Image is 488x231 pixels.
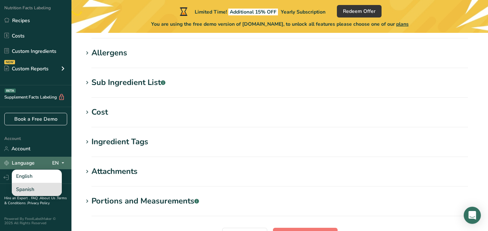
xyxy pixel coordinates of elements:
a: Book a Free Demo [4,113,67,125]
div: EN [52,159,67,167]
div: Sub Ingredient List [91,77,165,89]
div: Allergens [91,47,127,59]
div: English [12,170,62,183]
div: Limited Time! [178,7,325,16]
button: Redeem Offer [337,5,382,17]
div: NEW [4,60,15,64]
a: About Us . [40,196,57,201]
div: Open Intercom Messenger [464,207,481,224]
a: Terms & Conditions . [4,196,67,206]
div: Powered By FoodLabelMaker © 2025 All Rights Reserved [4,217,67,225]
div: Ingredient Tags [91,136,148,148]
span: Additional 15% OFF [228,9,278,15]
div: Portions and Measurements [91,195,199,207]
div: BETA [5,89,16,93]
div: Cost [91,106,108,118]
span: Yearly Subscription [281,9,325,15]
span: Redeem Offer [343,7,375,15]
a: FAQ . [31,196,40,201]
a: Hire an Expert . [4,196,30,201]
span: plans [396,21,409,27]
a: Language [4,157,35,169]
a: Privacy Policy [28,201,50,206]
div: Spanish [12,183,62,196]
div: Attachments [91,166,138,177]
div: Custom Reports [4,65,49,72]
span: You are using the free demo version of [DOMAIN_NAME], to unlock all features please choose one of... [151,20,409,28]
